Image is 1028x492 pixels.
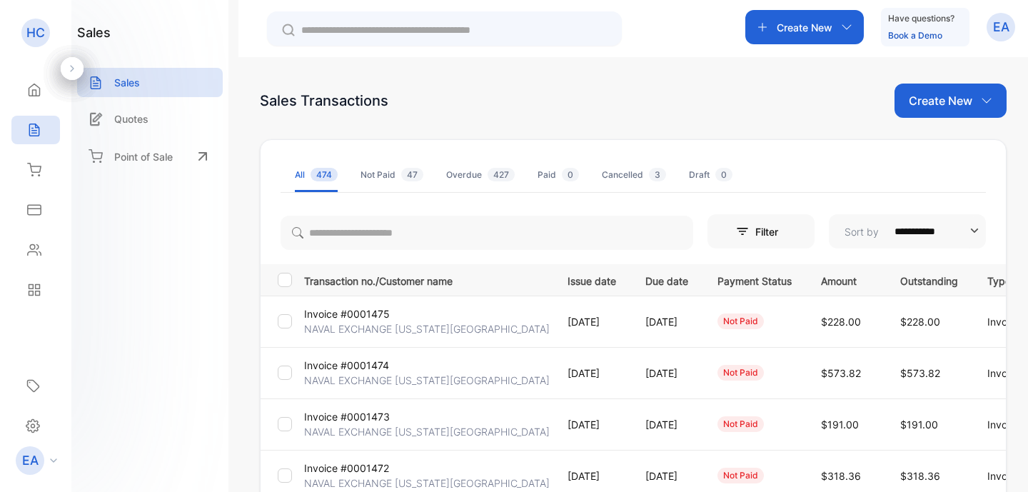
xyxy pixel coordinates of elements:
p: [DATE] [568,366,616,381]
div: Paid [538,169,579,181]
button: EA [987,10,1015,44]
p: Issue date [568,271,616,288]
button: Create New [745,10,864,44]
iframe: LiveChat chat widget [968,432,1028,492]
p: Invoice #0001472 [304,461,389,476]
div: All [295,169,338,181]
p: [DATE] [645,314,688,329]
p: Point of Sale [114,149,173,164]
p: Have questions? [888,11,954,26]
p: Outstanding [900,271,958,288]
p: Invoice #0001475 [304,306,390,321]
p: [DATE] [568,468,616,483]
span: $228.00 [900,316,940,328]
p: [DATE] [645,417,688,432]
div: Draft [689,169,732,181]
div: not paid [717,468,764,483]
a: Quotes [77,104,223,134]
span: 47 [401,168,423,181]
p: [DATE] [645,366,688,381]
p: NAVAL EXCHANGE [US_STATE][GEOGRAPHIC_DATA] [304,424,550,439]
span: $318.36 [900,470,940,482]
span: $191.00 [821,418,859,431]
div: not paid [717,365,764,381]
div: not paid [717,313,764,329]
span: 3 [649,168,666,181]
p: Due date [645,271,688,288]
span: $228.00 [821,316,861,328]
p: [DATE] [645,468,688,483]
p: HC [26,24,45,42]
a: Sales [77,68,223,97]
span: 0 [715,168,732,181]
span: $573.82 [821,367,861,379]
a: Book a Demo [888,30,942,41]
button: Sort by [829,214,986,248]
span: 427 [488,168,515,181]
div: Cancelled [602,169,666,181]
span: $191.00 [900,418,938,431]
p: Sort by [845,224,879,239]
p: Payment Status [717,271,792,288]
a: Point of Sale [77,141,223,172]
p: NAVAL EXCHANGE [US_STATE][GEOGRAPHIC_DATA] [304,373,550,388]
span: $318.36 [821,470,861,482]
button: Create New [895,84,1007,118]
p: Transaction no./Customer name [304,271,550,288]
div: Overdue [446,169,515,181]
span: 474 [311,168,338,181]
div: Not Paid [361,169,423,181]
p: NAVAL EXCHANGE [US_STATE][GEOGRAPHIC_DATA] [304,476,550,491]
p: [DATE] [568,314,616,329]
div: not paid [717,416,764,432]
p: Create New [777,20,832,35]
h1: sales [77,23,111,42]
p: Sales [114,75,140,90]
p: Invoice #0001473 [304,409,390,424]
p: EA [993,18,1009,36]
span: $573.82 [900,367,940,379]
p: Quotes [114,111,148,126]
p: Amount [821,271,871,288]
span: 0 [562,168,579,181]
div: Sales Transactions [260,90,388,111]
p: Create New [909,92,972,109]
p: Invoice #0001474 [304,358,389,373]
p: [DATE] [568,417,616,432]
p: NAVAL EXCHANGE [US_STATE][GEOGRAPHIC_DATA] [304,321,550,336]
p: EA [22,451,39,470]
